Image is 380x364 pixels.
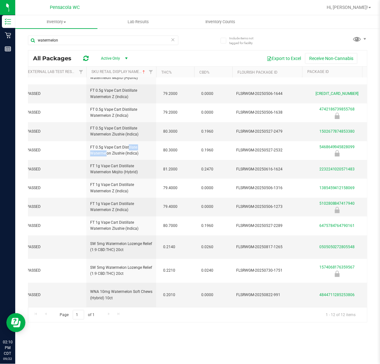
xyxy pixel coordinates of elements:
[5,18,11,25] inline-svg: Inventory
[33,55,78,62] span: All Packages
[119,19,157,25] span: Lab Results
[27,185,83,191] span: PASSED
[236,292,298,298] span: FLSRWGM-20250822-991
[27,268,83,274] span: PASSED
[319,186,355,190] a: 1385459412158069
[5,32,11,38] inline-svg: Retail
[28,69,78,74] a: External Lab Test Result
[198,202,217,211] span: 0.0000
[27,91,83,97] span: PASSED
[236,109,298,116] span: FLSRWGM-20250506-1638
[301,271,373,277] div: Newly Received
[319,167,355,171] a: 2232241020571483
[305,53,357,64] button: Receive Non-Cannabis
[197,19,244,25] span: Inventory Counts
[160,242,178,252] span: 0.2140
[90,241,152,253] span: SW 5mg Watermelon Lozenge Relief (1:9 CBD:THC) 20ct
[198,146,217,155] span: 0.1960
[76,67,86,77] a: Filter
[160,89,181,98] span: 79.2000
[146,67,156,77] a: Filter
[160,108,181,117] span: 79.2000
[236,223,298,229] span: FLSRWGM-20250527-2289
[160,221,181,230] span: 80.7000
[263,53,305,64] button: Export to Excel
[90,163,152,175] span: FT 1g Vape Cart Distillate Watermelon Mojito (Hybrid)
[27,166,83,172] span: PASSED
[28,36,178,45] input: Search Package ID, Item Name, SKU, Lot or Part Number...
[319,293,355,297] a: 4844711285253806
[198,242,217,252] span: 0.0260
[198,127,217,136] span: 0.1960
[198,165,217,174] span: 0.2470
[160,127,181,136] span: 80.3000
[27,223,83,229] span: PASSED
[179,15,262,29] a: Inventory Counts
[160,266,178,275] span: 0.2210
[321,310,361,320] span: 1 - 12 of 12 items
[160,290,178,300] span: 0.2010
[90,220,152,232] span: FT 1g Vape Cart Distillate Watermelon Zlushie (Indica)
[27,147,83,153] span: PASSED
[54,310,100,320] span: Page of 1
[160,202,181,211] span: 79.4000
[90,125,152,137] span: FT 0.5g Vape Cart Distillate Watermelon Zlushie (Indica)
[319,245,355,249] a: 0505050272805548
[319,129,355,134] a: 1502677874853380
[97,15,180,29] a: Lab Results
[327,5,368,10] span: Hi, [PERSON_NAME]!
[90,201,152,213] span: FT 1g Vape Cart Distillate Watermelon Z (Indica)
[237,70,277,75] a: Flourish Package ID
[27,292,83,298] span: PASSED
[301,113,373,119] div: Newly Received
[236,244,298,250] span: FLSRWGM-20250817-1265
[90,182,152,194] span: FT 1g Vape Cart Distillate Watermelon Z (Indica)
[161,70,172,75] a: THC%
[362,67,372,77] a: Filter
[236,129,298,135] span: FLSRWGM-20250527-2479
[3,356,12,361] p: 09/22
[198,266,217,275] span: 0.0240
[301,207,373,213] div: Newly Received
[319,107,355,111] a: 4742186739855768
[5,46,11,52] inline-svg: Reports
[171,36,175,44] span: Clear
[198,290,217,300] span: 0.0000
[160,146,181,155] span: 80.3000
[27,129,83,135] span: PASSED
[90,144,152,156] span: FT 0.5g Vape Cart Distillate Watermelon Zlushie (Indica)
[236,166,298,172] span: FLSRWGM-20250616-1624
[236,204,298,210] span: FLSRWGM-20250506-1273
[90,265,152,277] span: SW 5mg Watermelon Lozenge Relief (1:9 CBD:THC) 20ct
[198,89,217,98] span: 0.0000
[15,15,97,29] a: Inventory
[6,313,25,332] iframe: Resource center
[90,289,152,301] span: WNA 10mg Watermelon Soft Chews (Hybrid) 10ct
[50,5,80,10] span: Pensacola WC
[319,223,355,228] a: 6475784764790161
[198,183,217,193] span: 0.0000
[90,88,152,100] span: FT 0.5g Vape Cart Distillate Watermelon Z (Indica)
[319,201,355,206] a: 5102808847417940
[236,91,298,97] span: FLSRWGM-20250506-1644
[319,145,355,149] a: 5468649945828099
[229,36,261,45] span: Include items not tagged for facility
[160,165,181,174] span: 81.2000
[3,339,12,356] p: 02:10 PM CDT
[15,19,97,25] span: Inventory
[319,265,355,269] a: 1574068176359567
[316,91,359,96] a: [CREDIT_CARD_NUMBER]
[199,70,210,75] a: CBD%
[27,244,83,250] span: PASSED
[301,150,373,156] div: Newly Received
[73,310,84,320] input: 1
[160,183,181,193] span: 79.4000
[236,268,298,274] span: FLSRWGM-20250730-1751
[90,107,152,119] span: FT 0.5g Vape Cart Distillate Watermelon Z (Indica)
[236,185,298,191] span: FLSRWGM-20250506-1316
[307,69,329,74] a: Package ID
[198,108,217,117] span: 0.0000
[236,147,298,153] span: FLSRWGM-20250527-2532
[91,69,146,74] a: Sku Retail Display Name
[198,221,217,230] span: 0.1960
